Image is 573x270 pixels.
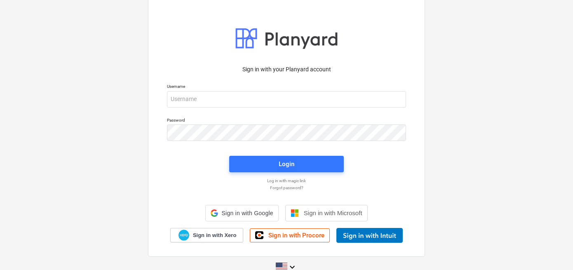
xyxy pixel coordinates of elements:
[163,178,410,183] a: Log in with magic link
[229,156,344,172] button: Login
[167,91,406,108] input: Username
[193,232,236,239] span: Sign in with Xero
[250,228,330,242] a: Sign in with Procore
[170,228,244,242] a: Sign in with Xero
[163,185,410,190] a: Forgot password?
[167,65,406,74] p: Sign in with your Planyard account
[205,205,278,221] div: Sign in with Google
[268,232,324,239] span: Sign in with Procore
[167,117,406,124] p: Password
[221,210,273,216] span: Sign in with Google
[167,84,406,91] p: Username
[291,209,299,217] img: Microsoft logo
[178,230,189,241] img: Xero logo
[304,209,362,216] span: Sign in with Microsoft
[279,159,294,169] div: Login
